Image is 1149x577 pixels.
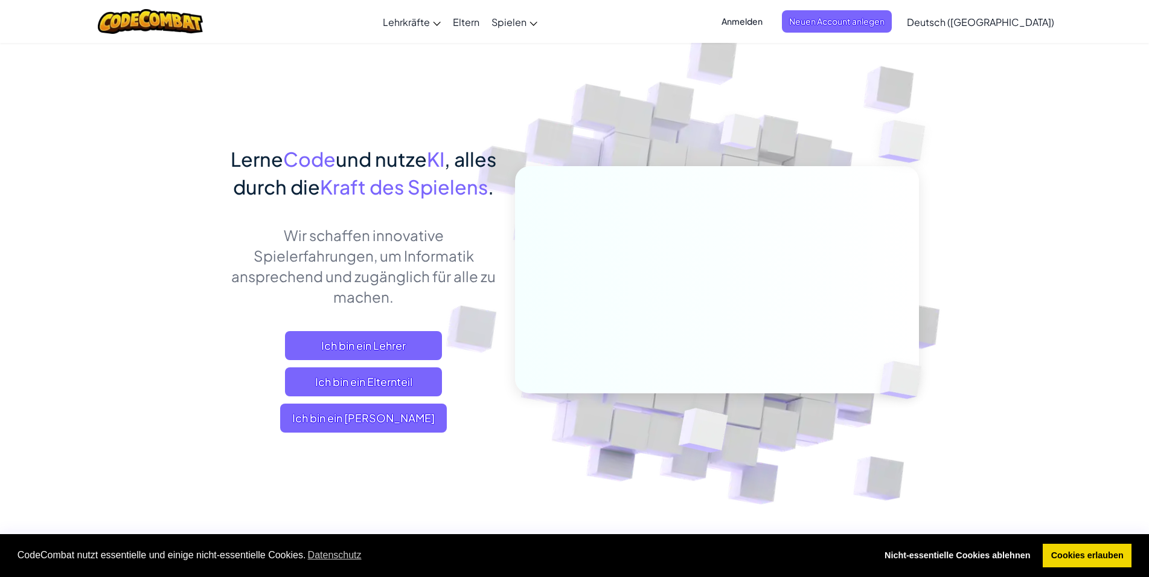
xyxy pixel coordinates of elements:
button: Anmelden [714,10,770,33]
img: Overlap cubes [854,91,959,193]
a: Ich bin ein Lehrer [285,331,442,360]
span: Code [283,147,336,171]
span: KI [427,147,444,171]
span: CodeCombat nutzt essentielle und einige nicht-essentielle Cookies. [18,546,867,564]
a: learn more about cookies [306,546,363,564]
a: Ich bin ein Elternteil [285,367,442,396]
button: Neuen Account anlegen [782,10,892,33]
img: Overlap cubes [859,336,950,424]
img: Overlap cubes [697,90,784,180]
span: . [488,175,494,199]
img: Overlap cubes [648,382,757,483]
a: Deutsch ([GEOGRAPHIC_DATA]) [901,5,1060,38]
img: CodeCombat logo [98,9,203,34]
p: Wir schaffen innovative Spielerfahrungen, um Informatik ansprechend und zugänglich für alle zu ma... [231,225,497,307]
a: deny cookies [876,544,1039,568]
span: Spielen [491,16,526,28]
span: Deutsch ([GEOGRAPHIC_DATA]) [907,16,1054,28]
span: Kraft des Spielens [320,175,488,199]
a: Eltern [447,5,485,38]
button: Ich bin ein [PERSON_NAME] [280,404,447,433]
a: Lehrkräfte [377,5,447,38]
span: Lerne [231,147,283,171]
a: allow cookies [1043,544,1131,568]
span: Lehrkräfte [383,16,430,28]
span: und nutze [336,147,427,171]
a: Spielen [485,5,543,38]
